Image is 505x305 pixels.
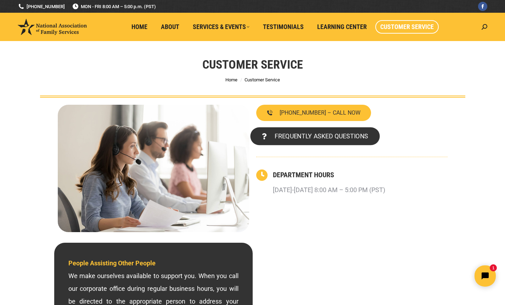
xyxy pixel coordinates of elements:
[68,259,156,267] span: People Assisting Other People
[478,2,487,11] a: Facebook page opens in new window
[250,127,380,145] a: FREQUENTLY ASKED QUESTIONS
[72,3,156,10] span: MON - FRI 8:00 AM – 5:00 p.m. (PST)
[312,20,372,34] a: Learning Center
[58,105,249,232] img: Contact National Association of Family Services
[274,133,368,139] span: FREQUENTLY ASKED QUESTIONS
[156,20,184,34] a: About
[127,20,152,34] a: Home
[317,23,367,31] span: Learning Center
[18,3,65,10] a: [PHONE_NUMBER]
[131,23,147,31] span: Home
[375,20,439,34] a: Customer Service
[193,23,249,31] span: Services & Events
[18,19,87,35] img: National Association of Family Services
[380,259,502,293] iframe: Tidio Chat
[273,184,385,196] p: [DATE]-[DATE] 8:00 AM – 5:00 PM (PST)
[263,23,304,31] span: Testimonials
[225,77,237,82] a: Home
[280,110,360,116] span: [PHONE_NUMBER] – CALL NOW
[202,57,303,72] h1: Customer Service
[273,171,334,179] a: DEPARTMENT HOURS
[258,20,309,34] a: Testimonials
[380,23,434,31] span: Customer Service
[245,77,280,82] span: Customer Service
[161,23,179,31] span: About
[256,105,371,121] a: [PHONE_NUMBER] – CALL NOW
